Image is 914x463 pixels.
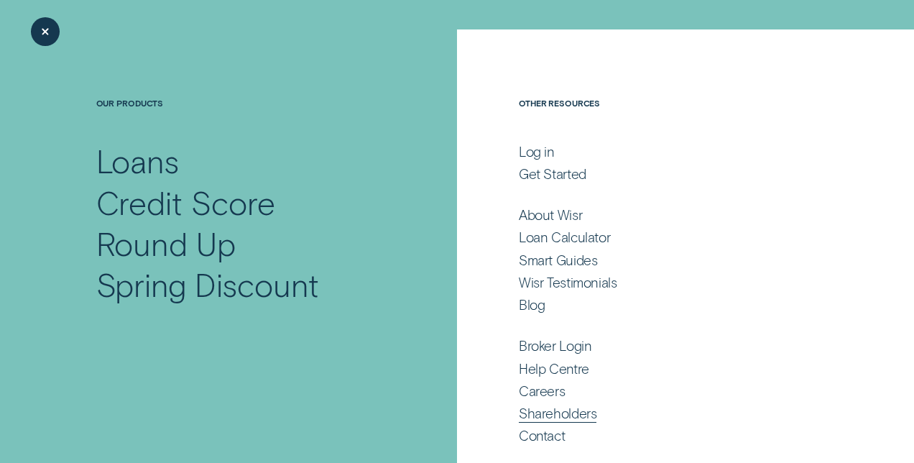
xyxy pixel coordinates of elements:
div: Shareholders [519,405,596,422]
a: About Wisr [519,206,817,224]
div: Loan Calculator [519,229,610,246]
button: Close Menu [31,17,60,46]
div: Help Centre [519,360,589,377]
div: Smart Guides [519,252,597,269]
div: Spring Discount [96,264,319,305]
div: Contact [519,427,565,444]
div: Credit Score [96,182,275,223]
a: Credit Score [96,182,391,223]
a: Help Centre [519,360,817,377]
div: Loans [96,140,180,181]
a: Wisr Testimonials [519,274,817,291]
a: Contact [519,427,817,444]
div: About Wisr [519,206,582,224]
h4: Other Resources [519,98,817,141]
a: Spring Discount [96,264,391,305]
a: Broker Login [519,337,817,354]
a: Get Started [519,165,817,183]
div: Log in [519,143,555,160]
h4: Our Products [96,98,391,141]
a: Blog [519,296,817,313]
div: Blog [519,296,545,313]
a: Log in [519,143,817,160]
div: Get Started [519,165,586,183]
div: Broker Login [519,337,591,354]
div: Wisr Testimonials [519,274,617,291]
a: Careers [519,382,817,400]
a: Shareholders [519,405,817,422]
a: Loan Calculator [519,229,817,246]
a: Round Up [96,223,391,264]
div: Careers [519,382,565,400]
div: Round Up [96,223,236,264]
a: Loans [96,140,391,181]
a: Smart Guides [519,252,817,269]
